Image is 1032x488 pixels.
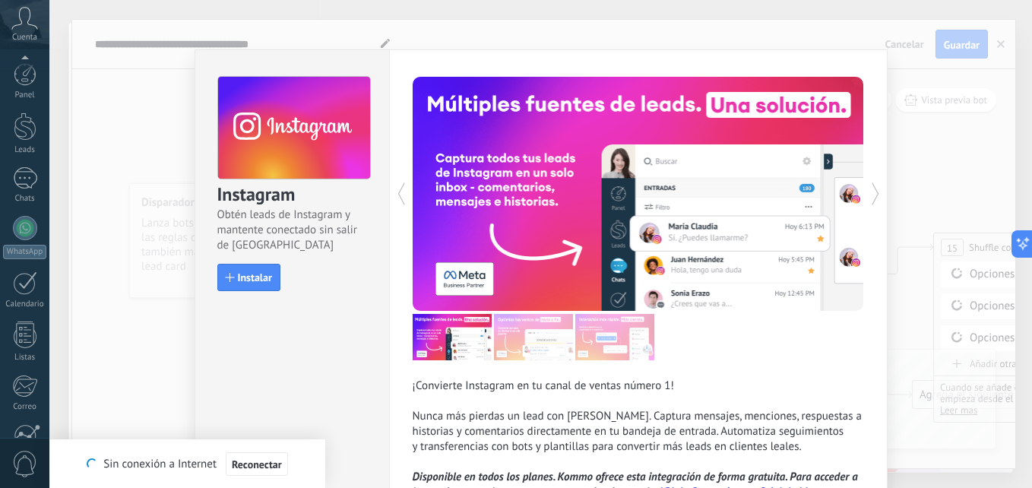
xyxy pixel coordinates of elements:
[3,90,47,100] div: Panel
[413,314,492,360] img: com_instagram_tour_1_es.png
[226,452,288,477] button: Reconectar
[12,33,37,43] span: Cuenta
[3,194,47,204] div: Chats
[217,182,369,208] h3: Instagram
[232,459,282,470] span: Reconectar
[575,314,654,360] img: com_instagram_tour_3_es.png
[494,314,573,360] img: com_instagram_tour_2_es.png
[217,208,369,253] span: Obtén leads de Instagram y mantente conectado sin salir de [GEOGRAPHIC_DATA]
[3,145,47,155] div: Leads
[217,264,280,291] button: Instalar
[238,272,272,283] span: Instalar
[3,402,47,412] div: Correo
[3,299,47,309] div: Calendario
[3,353,47,363] div: Listas
[87,452,287,477] div: Sin conexión a Internet
[3,245,46,259] div: WhatsApp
